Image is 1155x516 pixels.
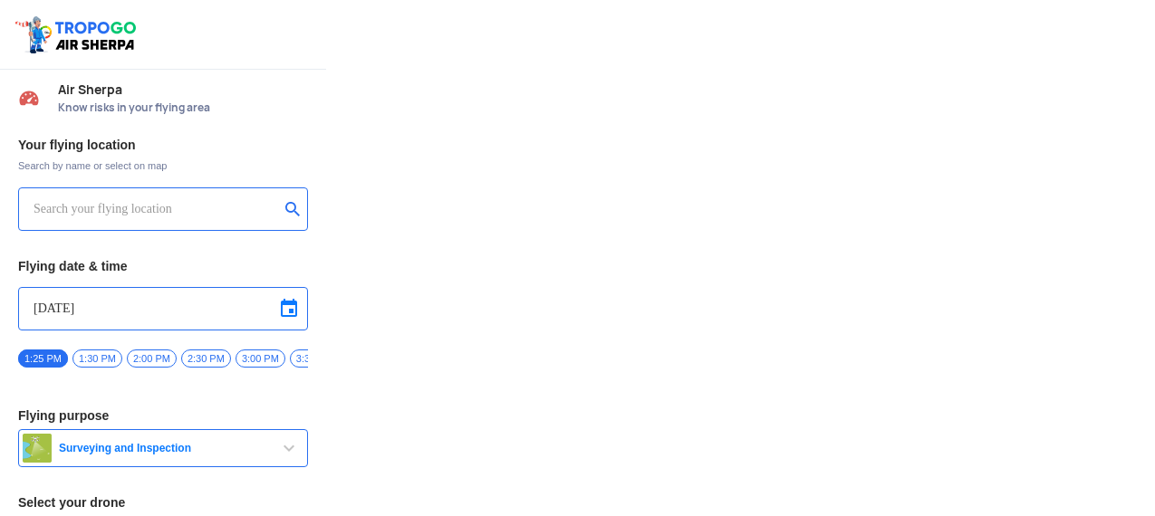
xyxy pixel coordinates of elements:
img: survey.png [23,434,52,463]
img: Risk Scores [18,87,40,109]
h3: Your flying location [18,139,308,151]
input: Select Date [34,298,293,320]
h3: Select your drone [18,496,308,509]
span: Air Sherpa [58,82,308,97]
span: 1:30 PM [72,349,122,368]
img: ic_tgdronemaps.svg [14,14,142,55]
span: 2:00 PM [127,349,177,368]
span: Surveying and Inspection [52,441,278,455]
button: Surveying and Inspection [18,429,308,467]
input: Search your flying location [34,198,279,220]
span: Know risks in your flying area [58,100,308,115]
span: Search by name or select on map [18,158,308,173]
span: 3:00 PM [236,349,285,368]
span: 3:30 PM [290,349,340,368]
span: 2:30 PM [181,349,231,368]
h3: Flying date & time [18,260,308,272]
h3: Flying purpose [18,409,308,422]
span: 1:25 PM [18,349,68,368]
